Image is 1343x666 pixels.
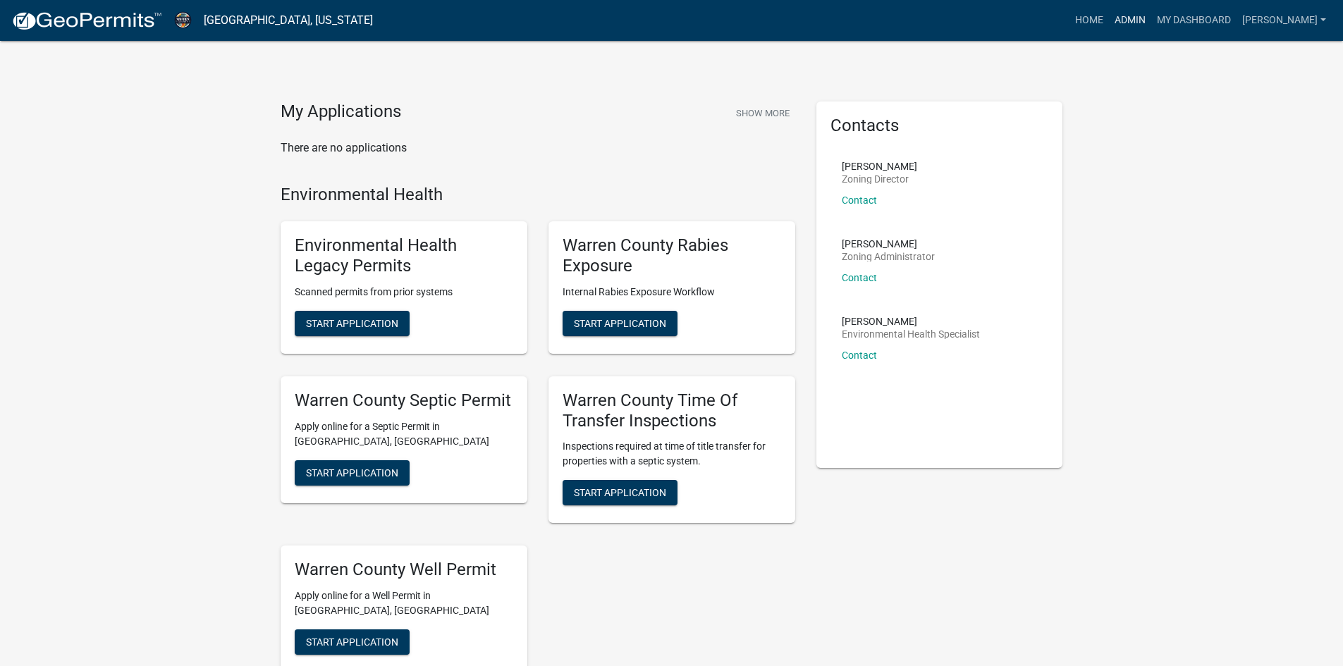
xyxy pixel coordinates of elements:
h4: My Applications [281,101,401,123]
p: Inspections required at time of title transfer for properties with a septic system. [563,439,781,469]
h5: Warren County Time Of Transfer Inspections [563,390,781,431]
p: [PERSON_NAME] [842,161,917,171]
button: Start Application [295,460,410,486]
a: Contact [842,272,877,283]
a: [PERSON_NAME] [1237,7,1332,34]
button: Start Application [563,480,677,505]
a: Admin [1109,7,1151,34]
span: Start Application [574,487,666,498]
p: There are no applications [281,140,795,156]
button: Start Application [295,311,410,336]
p: Environmental Health Specialist [842,329,980,339]
p: Internal Rabies Exposure Workflow [563,285,781,300]
p: Zoning Administrator [842,252,935,261]
h5: Warren County Well Permit [295,560,513,580]
button: Start Application [295,629,410,655]
a: [GEOGRAPHIC_DATA], [US_STATE] [204,8,373,32]
span: Start Application [306,467,398,478]
h5: Environmental Health Legacy Permits [295,235,513,276]
button: Show More [730,101,795,125]
p: [PERSON_NAME] [842,239,935,249]
h5: Warren County Rabies Exposure [563,235,781,276]
img: Warren County, Iowa [173,11,192,30]
span: Start Application [306,317,398,328]
span: Start Application [574,317,666,328]
p: Apply online for a Septic Permit in [GEOGRAPHIC_DATA], [GEOGRAPHIC_DATA] [295,419,513,449]
button: Start Application [563,311,677,336]
h4: Environmental Health [281,185,795,205]
a: Contact [842,350,877,361]
a: My Dashboard [1151,7,1237,34]
a: Home [1069,7,1109,34]
a: Contact [842,195,877,206]
span: Start Application [306,636,398,648]
p: Scanned permits from prior systems [295,285,513,300]
h5: Contacts [830,116,1049,136]
p: Apply online for a Well Permit in [GEOGRAPHIC_DATA], [GEOGRAPHIC_DATA] [295,588,513,618]
h5: Warren County Septic Permit [295,390,513,411]
p: [PERSON_NAME] [842,316,980,326]
p: Zoning Director [842,174,917,184]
